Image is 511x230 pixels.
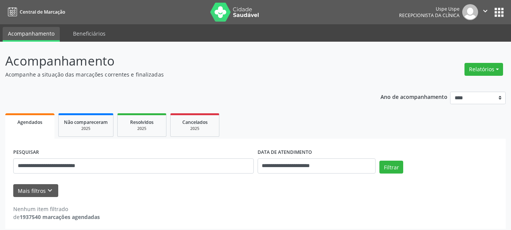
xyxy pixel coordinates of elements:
a: Acompanhamento [3,27,60,42]
div: 2025 [64,126,108,131]
i: keyboard_arrow_down [46,186,54,195]
a: Beneficiários [68,27,111,40]
button: Filtrar [379,161,403,174]
span: Recepcionista da clínica [399,12,460,19]
div: Uspe Uspe [399,6,460,12]
img: img [462,4,478,20]
p: Acompanhamento [5,52,356,70]
div: Nenhum item filtrado [13,205,100,213]
button: Mais filtroskeyboard_arrow_down [13,184,58,197]
strong: 1937540 marcações agendadas [20,213,100,221]
button:  [478,4,492,20]
div: 2025 [123,126,161,131]
button: apps [492,6,506,19]
label: DATA DE ATENDIMENTO [258,147,312,158]
span: Central de Marcação [20,9,65,15]
span: Resolvidos [130,119,154,125]
div: de [13,213,100,221]
i:  [481,7,489,15]
div: 2025 [176,126,214,131]
span: Agendados [17,119,42,125]
button: Relatórios [464,63,503,76]
span: Cancelados [182,119,208,125]
a: Central de Marcação [5,6,65,18]
p: Ano de acompanhamento [381,92,447,101]
span: Não compareceram [64,119,108,125]
p: Acompanhe a situação das marcações correntes e finalizadas [5,70,356,78]
label: PESQUISAR [13,147,39,158]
